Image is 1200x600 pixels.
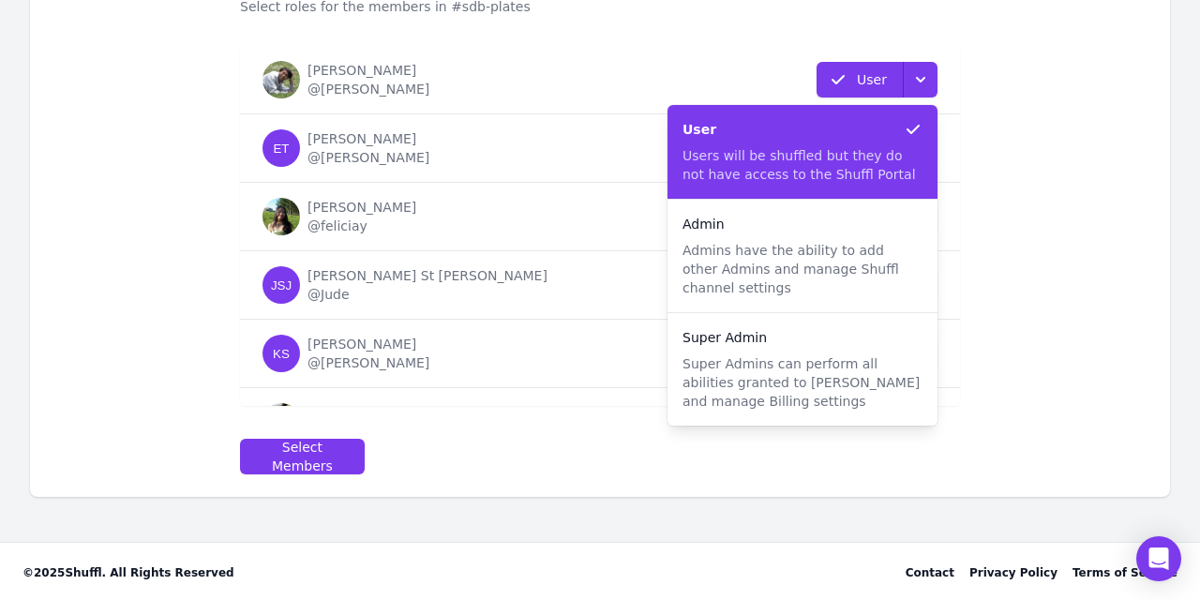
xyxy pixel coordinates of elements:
[307,353,429,372] div: @[PERSON_NAME]
[307,285,547,304] div: @Jude
[273,347,290,361] span: KS
[682,354,922,411] p: Super Admins can perform all abilities granted to [PERSON_NAME] and manage Billing settings
[22,565,234,580] span: © 2025 Shuffl. All Rights Reserved
[307,266,547,285] div: [PERSON_NAME] St [PERSON_NAME]
[273,142,289,156] span: ET
[906,565,954,580] div: Contact
[1136,536,1181,581] div: Open Intercom Messenger
[857,70,887,89] p: User
[969,565,1057,580] a: Privacy Policy
[262,61,300,98] img: Bill Giang
[307,80,429,98] div: @[PERSON_NAME]
[682,328,767,347] p: Super Admin
[307,61,429,80] div: [PERSON_NAME]
[307,129,429,148] div: [PERSON_NAME]
[682,215,725,233] p: Admin
[262,129,300,167] div: Emily Tan
[271,278,292,292] span: JSJ
[262,403,300,441] img: Rohan Chowdhury
[307,148,429,167] div: @[PERSON_NAME]
[307,217,416,235] div: @feliciay
[307,403,429,422] div: [PERSON_NAME]
[262,335,300,372] div: Kiran Sun
[240,439,365,474] button: Select Members
[682,241,922,297] p: Admins have the ability to add other Admins and manage Shuffl channel settings
[307,198,416,217] div: [PERSON_NAME]
[682,146,922,184] p: Users will be shuffled but they do not have access to the Shuffl Portal
[1072,565,1177,580] a: Terms of Service
[307,335,429,353] div: [PERSON_NAME]
[262,198,300,235] img: Felicia Yan
[262,266,300,304] div: Jude St John
[256,438,349,475] div: Select Members
[682,120,716,139] p: User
